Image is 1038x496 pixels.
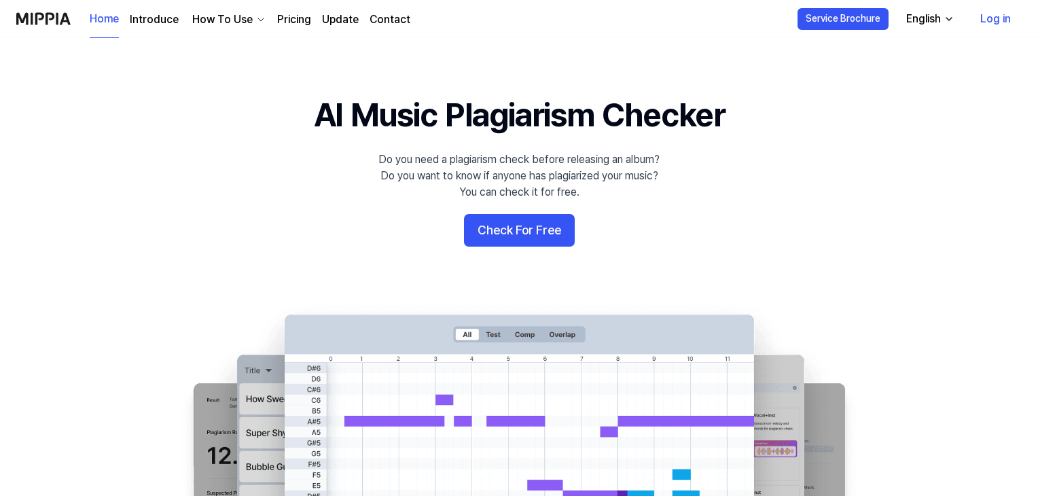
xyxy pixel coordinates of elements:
[130,12,179,28] a: Introduce
[190,12,266,28] button: How To Use
[90,1,119,38] a: Home
[277,12,311,28] a: Pricing
[322,12,359,28] a: Update
[190,12,255,28] div: How To Use
[464,214,575,247] button: Check For Free
[378,152,660,200] div: Do you need a plagiarism check before releasing an album? Do you want to know if anyone has plagi...
[370,12,410,28] a: Contact
[903,11,944,27] div: English
[895,5,963,33] button: English
[798,8,889,30] button: Service Brochure
[314,92,725,138] h1: AI Music Plagiarism Checker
